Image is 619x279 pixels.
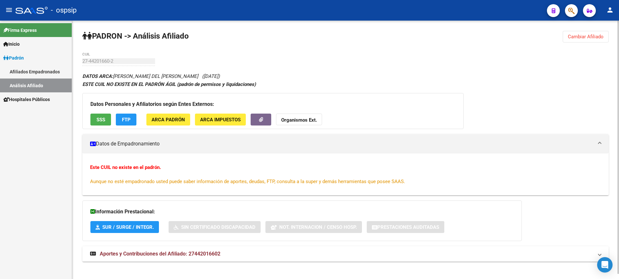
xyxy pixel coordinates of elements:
div: Datos de Empadronamiento [82,153,609,195]
span: Prestaciones Auditadas [377,224,439,230]
button: FTP [116,114,136,126]
span: SSS [97,117,105,123]
button: Prestaciones Auditadas [367,221,444,233]
span: Aunque no esté empadronado usted puede saber información de aportes, deudas, FTP, consulta a la s... [90,179,405,184]
span: Cambiar Afiliado [568,34,604,40]
span: - ospsip [51,3,77,17]
button: Organismos Ext. [276,114,322,126]
button: Cambiar Afiliado [563,31,609,42]
mat-panel-title: Datos de Empadronamiento [90,140,593,147]
button: Not. Internacion / Censo Hosp. [265,221,362,233]
span: ARCA Padrón [152,117,185,123]
h3: Datos Personales y Afiliatorios según Entes Externos: [90,100,456,109]
div: Open Intercom Messenger [597,257,613,273]
span: [PERSON_NAME] DEL [PERSON_NAME] [82,73,198,79]
strong: Organismos Ext. [281,117,317,123]
span: Not. Internacion / Censo Hosp. [279,224,357,230]
span: Firma Express [3,27,37,34]
strong: ESTE CUIL NO EXISTE EN EL PADRÓN ÁGIL (padrón de permisos y liquidaciones) [82,81,256,87]
span: ([DATE]) [202,73,220,79]
span: ARCA Impuestos [200,117,241,123]
strong: PADRON -> Análisis Afiliado [82,32,189,41]
mat-expansion-panel-header: Datos de Empadronamiento [82,134,609,153]
span: Aportes y Contribuciones del Afiliado: 27442016602 [100,251,220,257]
span: Inicio [3,41,20,48]
mat-icon: menu [5,6,13,14]
button: Sin Certificado Discapacidad [169,221,261,233]
button: ARCA Padrón [146,114,190,126]
span: Hospitales Públicos [3,96,50,103]
button: SUR / SURGE / INTEGR. [90,221,159,233]
button: SSS [90,114,111,126]
span: SUR / SURGE / INTEGR. [102,224,154,230]
h3: Información Prestacional: [90,207,514,216]
span: Padrón [3,54,24,61]
button: ARCA Impuestos [195,114,246,126]
mat-icon: person [606,6,614,14]
span: FTP [122,117,131,123]
mat-expansion-panel-header: Aportes y Contribuciones del Afiliado: 27442016602 [82,246,609,262]
strong: DATOS ARCA: [82,73,113,79]
span: Sin Certificado Discapacidad [181,224,255,230]
strong: Este CUIL no existe en el padrón. [90,164,161,170]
